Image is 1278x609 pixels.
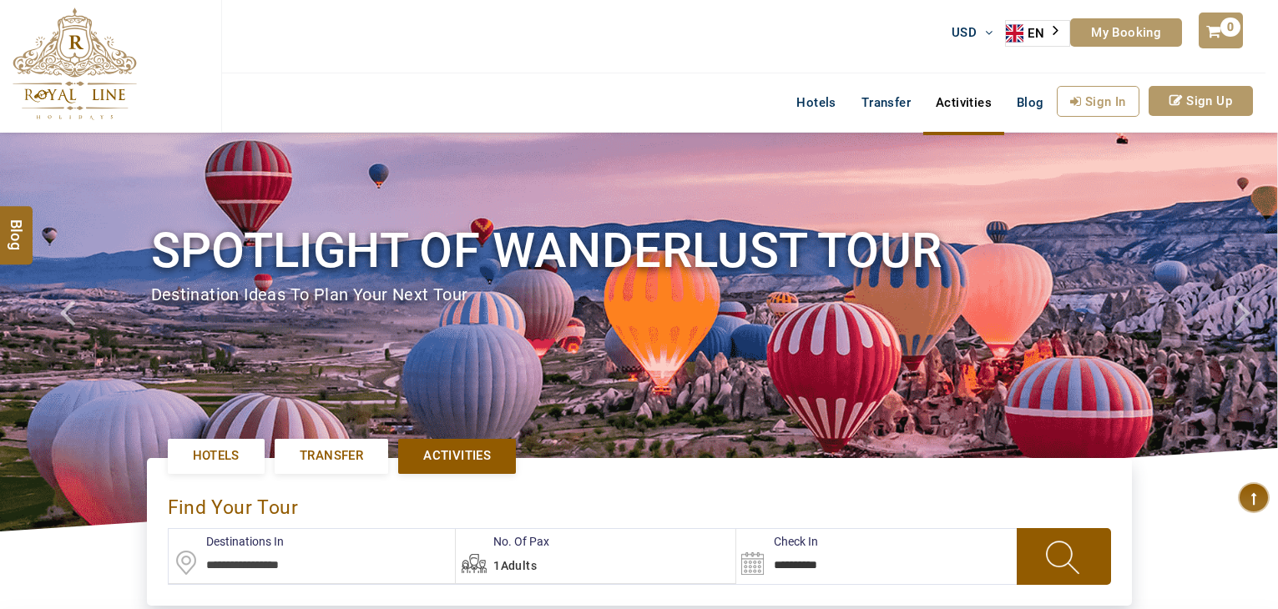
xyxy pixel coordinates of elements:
[1004,86,1057,119] a: Blog
[398,439,516,473] a: Activities
[1149,86,1253,116] a: Sign Up
[923,86,1004,119] a: Activities
[1006,21,1069,46] a: EN
[423,447,491,465] span: Activities
[1017,95,1044,110] span: Blog
[13,8,137,120] img: The Royal Line Holidays
[1220,18,1240,37] span: 0
[168,479,1111,528] div: find your Tour
[275,439,388,473] a: Transfer
[736,533,818,550] label: Check In
[784,86,848,119] a: Hotels
[456,533,549,550] label: No. Of Pax
[1199,13,1242,48] a: 0
[1005,20,1070,47] div: Language
[6,219,28,233] span: Blog
[493,559,537,572] span: 1Adults
[849,86,923,119] a: Transfer
[168,439,265,473] a: Hotels
[193,447,240,465] span: Hotels
[169,533,284,550] label: Destinations In
[1057,86,1139,117] a: Sign In
[1005,20,1070,47] aside: Language selected: English
[952,25,977,40] span: USD
[300,447,363,465] span: Transfer
[1070,18,1182,47] a: My Booking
